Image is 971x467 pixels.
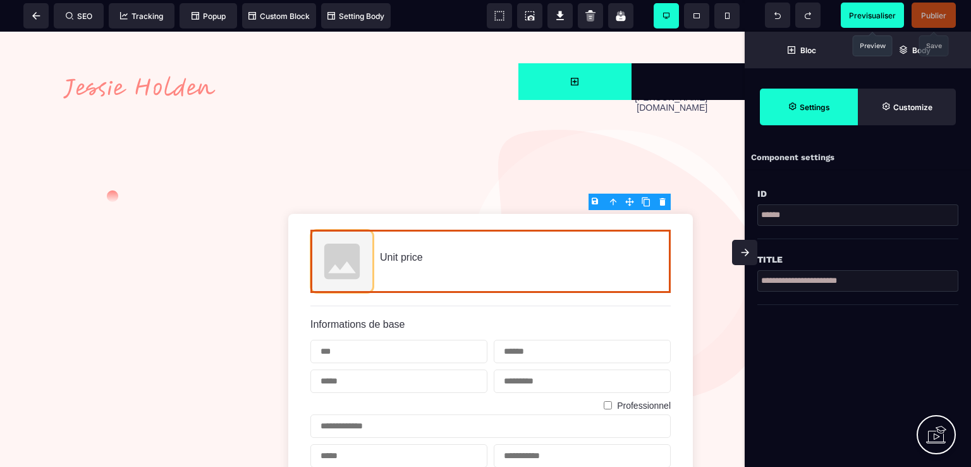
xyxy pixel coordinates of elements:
[487,3,512,28] span: View components
[745,32,858,68] span: Open Blocks
[841,3,904,28] span: Preview
[517,3,542,28] span: Screenshot
[800,46,816,55] strong: Bloc
[912,46,931,55] strong: Body
[248,11,310,21] span: Custom Block
[858,89,956,125] span: Open Style Manager
[63,44,216,67] img: 7846bf60b50d1368bc4f2c111ceec227_logo.png
[858,32,971,68] span: Open Layer Manager
[327,11,384,21] span: Setting Body
[849,11,896,20] span: Previsualiser
[380,220,423,231] span: Unit price
[310,287,671,299] h5: Informations de base
[757,252,958,267] div: Title
[760,89,858,125] span: Settings
[310,198,374,261] img: Product image
[192,11,226,21] span: Popup
[120,11,163,21] span: Tracking
[745,146,971,170] div: Component settings
[757,186,958,201] div: Id
[800,103,830,112] strong: Settings
[66,11,92,21] span: SEO
[893,103,932,112] strong: Customize
[617,369,671,379] label: Professionnel
[518,32,632,68] span: Open Blocks
[921,11,946,20] span: Publier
